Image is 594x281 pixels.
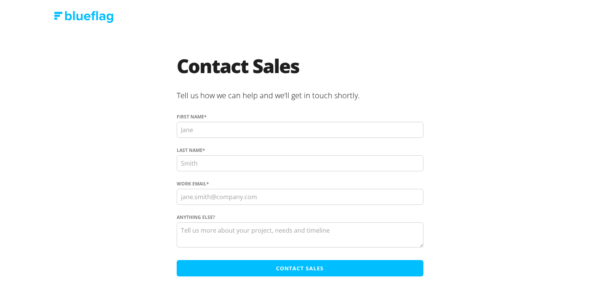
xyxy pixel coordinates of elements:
[177,212,215,219] span: Anything else?
[177,85,423,104] h2: Tell us how we can help and we’ll get in touch shortly.
[177,154,423,170] input: Smith
[177,187,423,203] input: jane.smith@company.com
[177,55,423,85] h1: Contact Sales
[54,10,113,21] img: Blue Flag logo
[177,259,423,275] input: Contact Sales
[177,179,206,186] span: Work Email
[177,112,204,119] span: First name
[177,120,423,136] input: Jane
[177,145,203,152] span: Last name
